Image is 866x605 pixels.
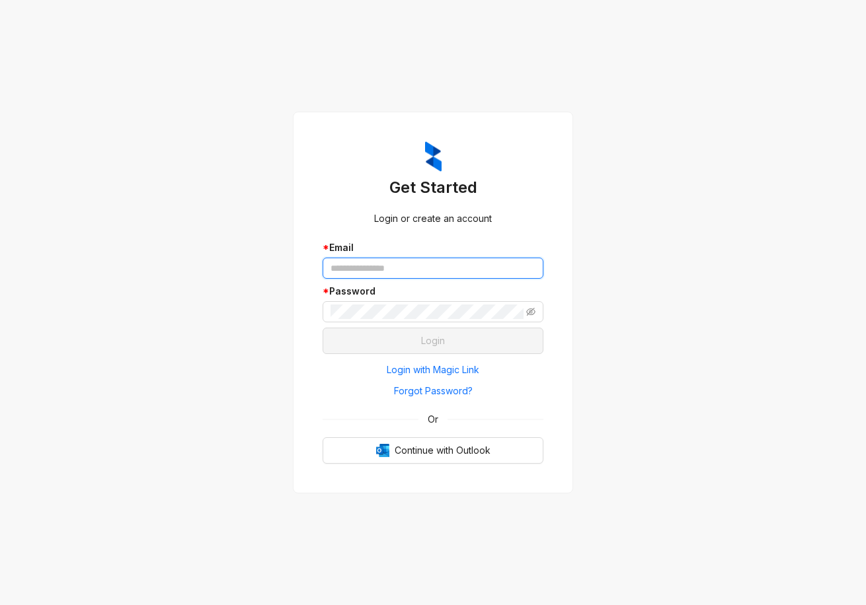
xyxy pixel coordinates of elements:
span: Continue with Outlook [395,443,491,458]
button: Login [323,328,543,354]
img: ZumaIcon [425,141,442,172]
span: eye-invisible [526,307,535,316]
button: Login with Magic Link [323,359,543,380]
span: Forgot Password? [394,384,473,398]
button: OutlookContinue with Outlook [323,437,543,464]
span: Login with Magic Link [387,363,479,377]
div: Password [323,284,543,299]
div: Email [323,240,543,255]
h3: Get Started [323,177,543,198]
div: Login or create an account [323,211,543,226]
span: Or [418,412,448,427]
img: Outlook [376,444,389,457]
button: Forgot Password? [323,380,543,402]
